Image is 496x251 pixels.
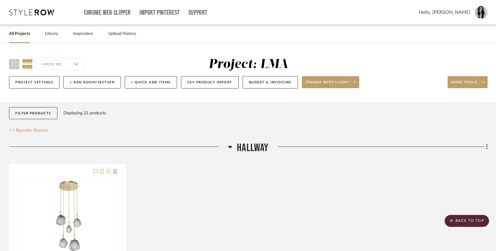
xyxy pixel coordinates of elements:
[243,76,298,88] button: Budget & Invoicing
[451,80,477,89] span: More tools
[445,215,489,227] scroll-to-top-button: BACK TO TOP
[181,76,239,88] button: CSV Product Import
[475,6,488,19] img: avatar
[9,127,48,134] button: Reorder Rooms
[302,76,360,88] button: Share with client
[237,141,268,154] span: Hallway
[139,10,180,15] a: Import Pinterest
[125,76,177,88] button: + Quick Add Items
[448,76,488,88] button: More tools
[45,30,58,38] a: Library
[305,80,349,89] span: Share with client
[9,107,57,119] button: Filter Products
[63,107,106,119] div: Displaying 21 products
[188,10,207,15] a: Support
[9,30,30,38] a: All Projects
[419,9,470,16] span: Hello, [PERSON_NAME]
[108,30,136,38] a: Upload History
[9,76,60,88] button: Project Settings
[63,76,121,88] button: + Add Room/Section
[209,58,288,71] div: Project: LMA
[16,127,48,134] span: Reorder Rooms
[84,10,131,15] a: Chrome Web Clipper
[73,30,93,38] a: Inspiration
